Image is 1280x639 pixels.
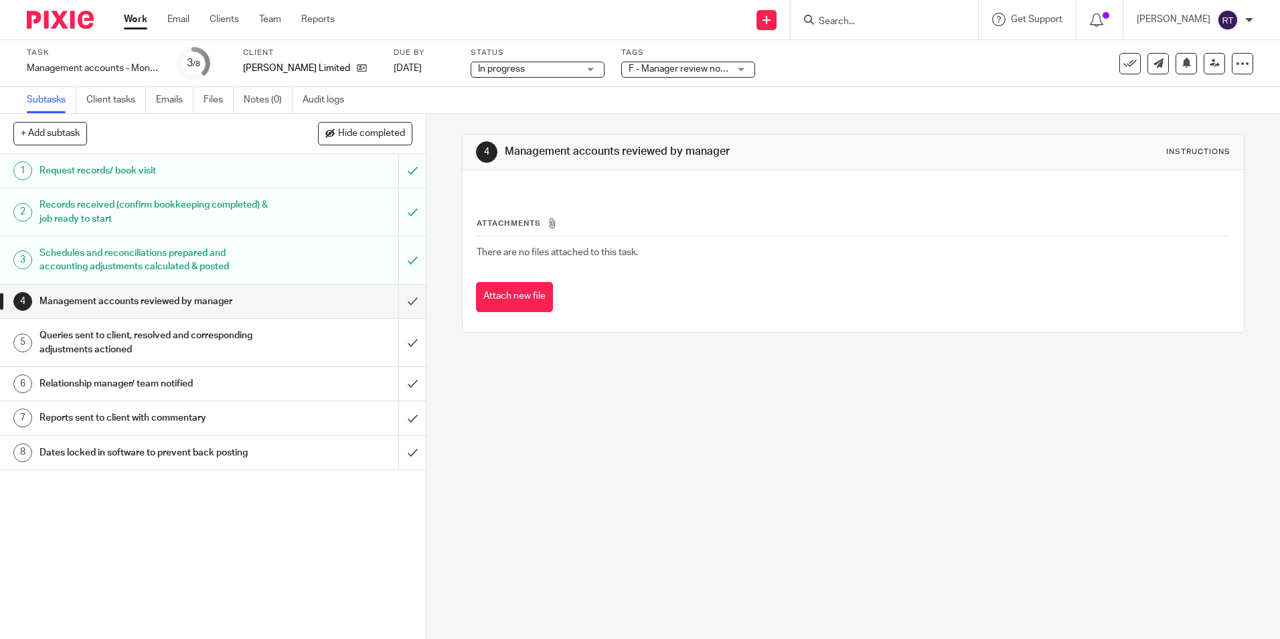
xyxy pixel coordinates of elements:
[477,220,541,227] span: Attachments
[39,326,270,360] h1: Queries sent to client, resolved and corresponding adjustments actioned
[394,48,454,58] label: Due by
[817,16,938,28] input: Search
[39,161,270,181] h1: Request records/ book visit
[398,285,426,318] div: Mark as done
[204,87,234,113] a: Files
[86,87,146,113] a: Client tasks
[398,401,426,435] div: Mark as done
[477,248,638,257] span: There are no files attached to this task.
[124,13,147,26] a: Work
[13,251,32,269] div: 3
[39,374,270,394] h1: Relationship manager/ team notified
[621,48,755,58] label: Tags
[398,367,426,401] div: Mark as done
[243,62,350,75] p: [PERSON_NAME] Limited
[398,236,426,284] div: Mark as to do
[301,13,335,26] a: Reports
[13,161,32,180] div: 1
[1204,53,1225,74] a: Reassign task
[244,87,293,113] a: Notes (0)
[27,87,76,113] a: Subtasks
[13,122,87,145] button: + Add subtask
[13,203,32,222] div: 2
[1217,9,1238,31] img: svg%3E
[629,64,796,74] span: F - Manager review notes to be actioned
[27,62,161,75] div: Management accounts - Monthly
[1176,53,1197,74] button: Snooze task
[27,11,94,29] img: Pixie
[13,292,32,311] div: 4
[1011,15,1062,24] span: Get Support
[156,87,193,113] a: Emails
[210,13,239,26] a: Clients
[505,145,882,159] h1: Management accounts reviewed by manager
[303,87,354,113] a: Audit logs
[1137,13,1210,26] p: [PERSON_NAME]
[187,56,200,71] div: 3
[476,141,497,163] div: 4
[338,129,405,139] span: Hide completed
[259,13,281,26] a: Team
[27,48,161,58] label: Task
[13,409,32,427] div: 7
[13,334,32,352] div: 5
[1166,147,1230,157] div: Instructions
[478,64,525,74] span: In progress
[471,48,605,58] label: Status
[357,63,367,73] i: Open client page
[398,436,426,470] div: Mark as done
[398,154,426,188] div: Mark as to do
[167,13,189,26] a: Email
[243,62,350,75] span: W.J. Rowe Limited
[13,443,32,462] div: 8
[398,319,426,366] div: Mark as done
[39,443,270,463] h1: Dates locked in software to prevent back posting
[39,291,270,311] h1: Management accounts reviewed by manager
[318,122,412,145] button: Hide completed
[13,374,32,393] div: 6
[1147,53,1169,74] a: Send new email to W.J. Rowe Limited
[243,48,377,58] label: Client
[39,408,270,428] h1: Reports sent to client with commentary
[39,195,270,229] h1: Records received (confirm bookkeeping completed) & job ready to start
[394,64,422,73] span: [DATE]
[39,243,270,277] h1: Schedules and reconciliations prepared and accounting adjustments calculated & posted
[476,282,553,312] button: Attach new file
[398,188,426,236] div: Mark as to do
[193,60,200,68] small: /8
